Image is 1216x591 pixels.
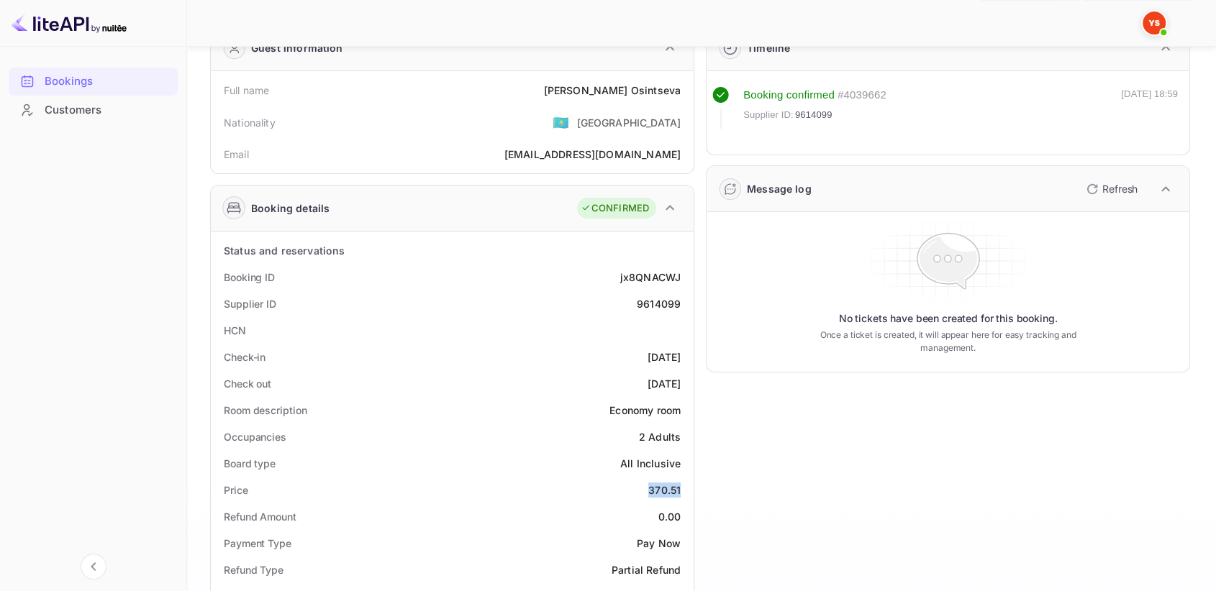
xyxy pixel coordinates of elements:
div: Guest information [251,40,343,55]
div: Message log [747,181,812,196]
div: Nationality [224,115,276,130]
div: [PERSON_NAME] Osintseva [544,83,681,98]
div: Board type [224,456,276,471]
div: Partial Refund [612,562,681,577]
div: Bookings [45,73,171,90]
div: Full name [224,83,269,98]
div: Refund Amount [224,509,296,524]
div: HCN [224,323,246,338]
a: Bookings [9,68,178,94]
div: Booking ID [224,270,275,285]
div: 2 Adults [639,429,681,444]
p: Refresh [1102,181,1138,196]
div: Booking confirmed [743,87,835,104]
div: Payment Type [224,536,291,551]
p: Once a ticket is created, it will appear here for easy tracking and management. [818,329,1077,354]
div: Status and reservations [224,243,345,258]
div: [EMAIL_ADDRESS][DOMAIN_NAME] [504,147,681,162]
div: 0.00 [658,509,681,524]
button: Refresh [1078,178,1143,201]
div: Pay Now [637,536,681,551]
div: Refund Type [224,562,283,577]
div: Supplier ID [224,296,276,311]
div: Occupancies [224,429,286,444]
a: Customers [9,96,178,123]
img: LiteAPI logo [12,12,127,35]
div: 370.51 [648,482,681,498]
div: jx8QNACWJ [620,270,681,285]
div: Price [224,482,248,498]
span: 9614099 [795,108,832,122]
div: [DATE] [648,376,681,391]
span: United States [553,109,569,135]
p: No tickets have been created for this booking. [839,311,1058,326]
div: Customers [45,102,171,119]
span: Supplier ID: [743,108,794,122]
div: Booking details [251,201,330,216]
div: Check-in [224,349,266,365]
img: Yandex Support [1143,12,1166,35]
div: Check out [224,376,271,391]
button: Collapse navigation [81,554,106,579]
div: Bookings [9,68,178,96]
div: [GEOGRAPHIC_DATA] [576,115,681,130]
div: Timeline [747,40,790,55]
div: All Inclusive [620,456,681,471]
div: Economy room [609,403,681,418]
div: Customers [9,96,178,124]
div: Email [224,147,249,162]
div: [DATE] [648,349,681,365]
div: 9614099 [637,296,681,311]
div: CONFIRMED [581,201,649,216]
div: Room description [224,403,307,418]
div: [DATE] 18:59 [1121,87,1178,129]
div: # 4039662 [838,87,886,104]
